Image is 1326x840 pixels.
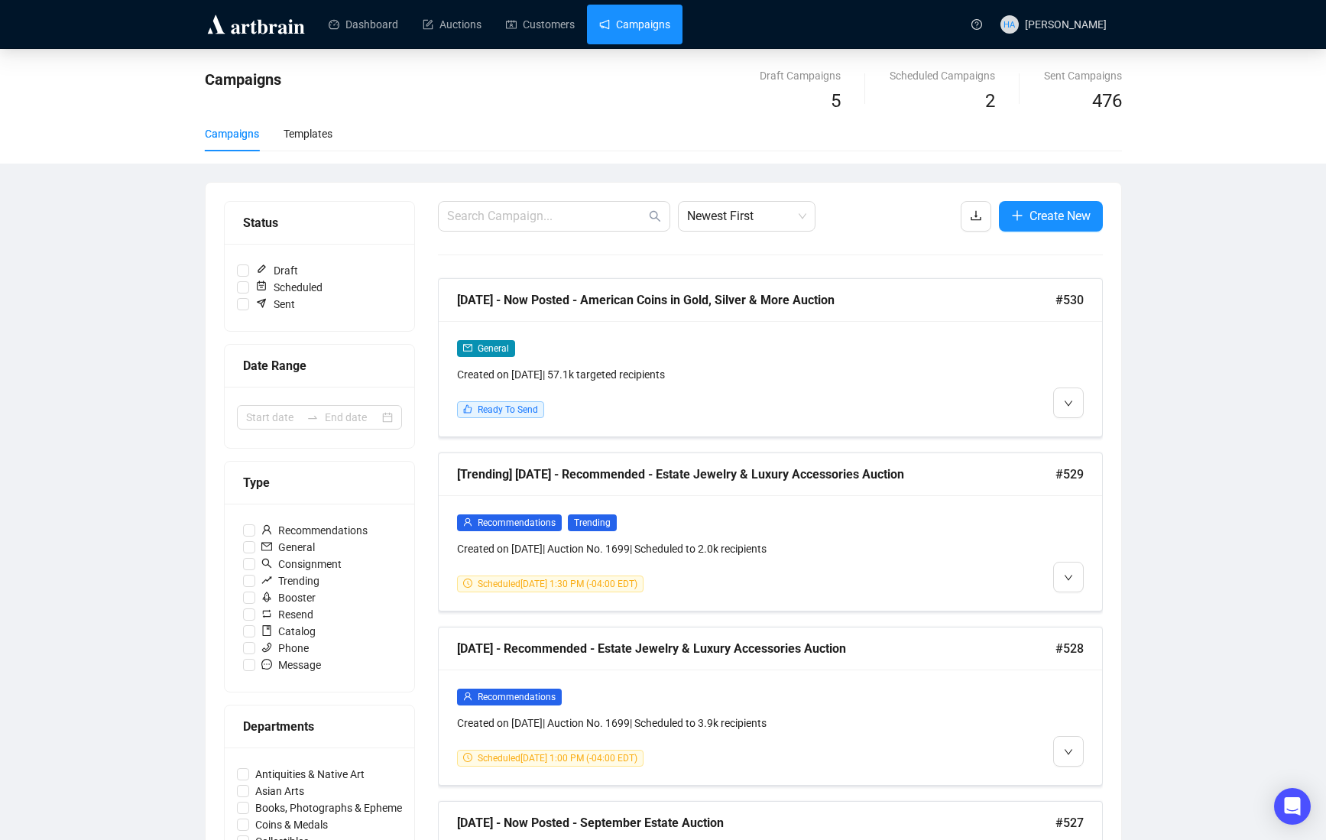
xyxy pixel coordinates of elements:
[971,19,982,30] span: question-circle
[463,579,472,588] span: clock-circle
[255,640,315,657] span: Phone
[249,296,301,313] span: Sent
[478,753,637,764] span: Scheduled [DATE] 1:00 PM (-04:00 EDT)
[985,90,995,112] span: 2
[246,409,300,426] input: Start date
[463,517,472,527] span: user
[1064,748,1073,757] span: down
[249,262,304,279] span: Draft
[243,717,396,736] div: Departments
[438,278,1103,437] a: [DATE] - Now Posted - American Coins in Gold, Silver & More Auction#530mailGeneralCreated on [DAT...
[478,343,509,354] span: General
[1003,18,1015,31] span: HA
[243,473,396,492] div: Type
[249,799,418,816] span: Books, Photographs & Ephemera
[478,579,637,589] span: Scheduled [DATE] 1:30 PM (-04:00 EDT)
[1029,206,1091,225] span: Create New
[255,657,327,673] span: Message
[438,627,1103,786] a: [DATE] - Recommended - Estate Jewelry & Luxury Accessories Auction#528userRecommendationsCreated ...
[329,5,398,44] a: Dashboard
[243,213,396,232] div: Status
[457,540,925,557] div: Created on [DATE] | Auction No. 1699 | Scheduled to 2.0k recipients
[1055,290,1084,310] span: #530
[255,606,319,623] span: Resend
[890,67,995,84] div: Scheduled Campaigns
[457,639,1055,658] div: [DATE] - Recommended - Estate Jewelry & Luxury Accessories Auction
[255,623,322,640] span: Catalog
[831,90,841,112] span: 5
[457,715,925,731] div: Created on [DATE] | Auction No. 1699 | Scheduled to 3.9k recipients
[1092,90,1122,112] span: 476
[1055,813,1084,832] span: #527
[1064,399,1073,408] span: down
[205,12,307,37] img: logo
[506,5,575,44] a: Customers
[970,209,982,222] span: download
[261,558,272,569] span: search
[999,201,1103,232] button: Create New
[1064,573,1073,582] span: down
[423,5,481,44] a: Auctions
[457,813,1055,832] div: [DATE] - Now Posted - September Estate Auction
[463,692,472,701] span: user
[760,67,841,84] div: Draft Campaigns
[255,572,326,589] span: Trending
[649,210,661,222] span: search
[261,524,272,535] span: user
[261,625,272,636] span: book
[255,589,322,606] span: Booster
[457,465,1055,484] div: [Trending] [DATE] - Recommended - Estate Jewelry & Luxury Accessories Auction
[255,522,374,539] span: Recommendations
[438,452,1103,611] a: [Trending] [DATE] - Recommended - Estate Jewelry & Luxury Accessories Auction#529userRecommendati...
[249,766,371,783] span: Antiquities & Native Art
[478,517,556,528] span: Recommendations
[261,642,272,653] span: phone
[306,411,319,423] span: to
[568,514,617,531] span: Trending
[1055,639,1084,658] span: #528
[243,356,396,375] div: Date Range
[205,70,281,89] span: Campaigns
[463,343,472,352] span: mail
[1011,209,1023,222] span: plus
[478,692,556,702] span: Recommendations
[261,659,272,670] span: message
[599,5,670,44] a: Campaigns
[478,404,538,415] span: Ready To Send
[457,366,925,383] div: Created on [DATE] | 57.1k targeted recipients
[1274,788,1311,825] div: Open Intercom Messenger
[249,279,329,296] span: Scheduled
[255,539,321,556] span: General
[205,125,259,142] div: Campaigns
[1055,465,1084,484] span: #529
[457,290,1055,310] div: [DATE] - Now Posted - American Coins in Gold, Silver & More Auction
[325,409,379,426] input: End date
[306,411,319,423] span: swap-right
[255,556,348,572] span: Consignment
[284,125,332,142] div: Templates
[261,592,272,602] span: rocket
[447,207,646,225] input: Search Campaign...
[261,608,272,619] span: retweet
[261,541,272,552] span: mail
[463,753,472,762] span: clock-circle
[687,202,806,231] span: Newest First
[1044,67,1122,84] div: Sent Campaigns
[1025,18,1107,31] span: [PERSON_NAME]
[261,575,272,585] span: rise
[463,404,472,414] span: like
[249,816,334,833] span: Coins & Medals
[249,783,310,799] span: Asian Arts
